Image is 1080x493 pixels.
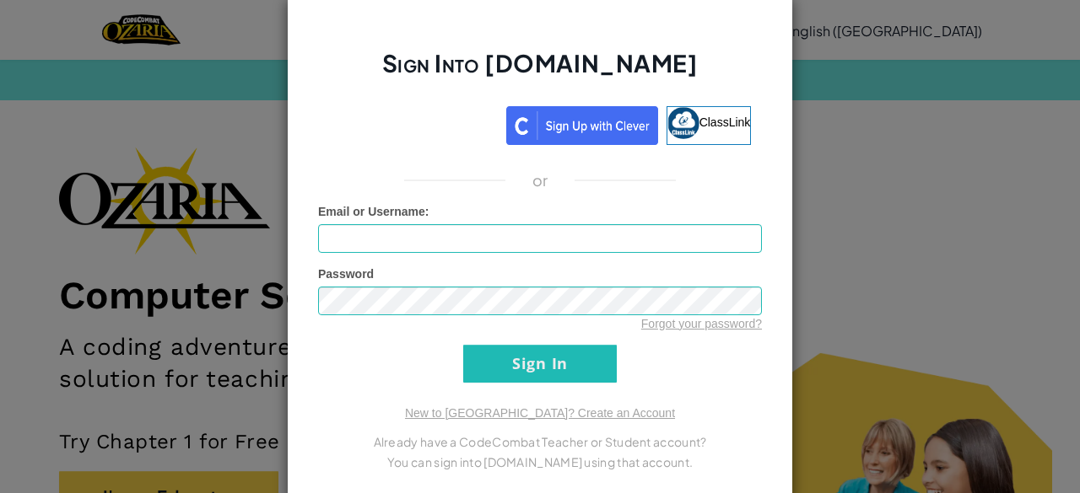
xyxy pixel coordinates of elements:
a: Forgot your password? [641,317,762,330]
img: clever_sso_button@2x.png [506,106,658,145]
p: or [532,170,548,190]
span: Password [318,267,374,281]
p: Already have a CodeCombat Teacher or Student account? [318,431,762,452]
span: ClassLink [699,115,751,128]
span: Email or Username [318,205,425,218]
label: : [318,203,429,220]
a: New to [GEOGRAPHIC_DATA]? Create an Account [405,406,675,420]
input: Sign In [463,345,617,383]
iframe: Sign in with Google Button [321,104,506,142]
img: classlink-logo-small.png [667,107,699,139]
h2: Sign Into [DOMAIN_NAME] [318,47,762,96]
p: You can sign into [DOMAIN_NAME] using that account. [318,452,762,472]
